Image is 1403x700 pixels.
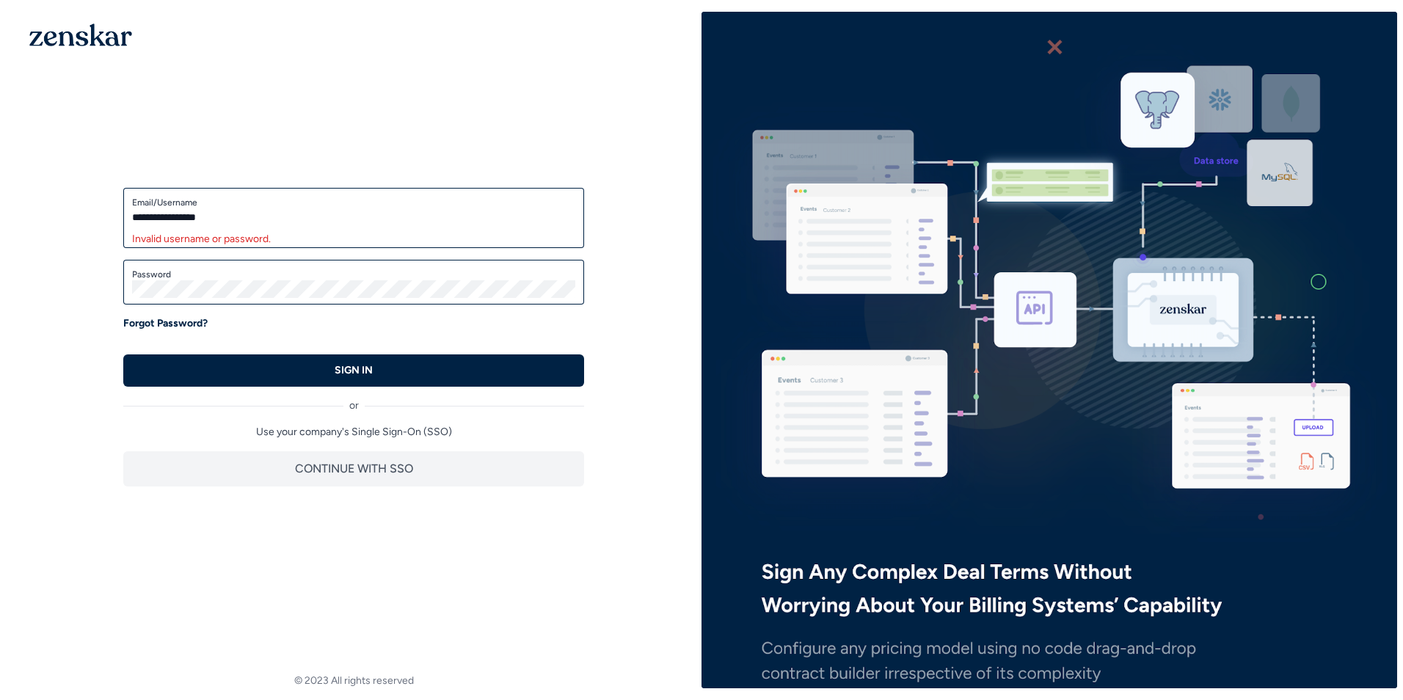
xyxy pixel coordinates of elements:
img: 1OGAJ2xQqyY4LXKgY66KYq0eOWRCkrZdAb3gUhuVAqdWPZE9SRJmCz+oDMSn4zDLXe31Ii730ItAGKgCKgCCgCikA4Av8PJUP... [29,23,132,46]
footer: © 2023 All rights reserved [6,674,701,688]
p: Use your company's Single Sign-On (SSO) [123,425,584,440]
div: or [123,387,584,413]
button: SIGN IN [123,354,584,387]
label: Email/Username [132,197,575,208]
label: Password [132,269,575,280]
a: Forgot Password? [123,316,208,331]
button: CONTINUE WITH SSO [123,451,584,486]
p: SIGN IN [335,363,373,378]
div: Invalid username or password. [132,232,575,247]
